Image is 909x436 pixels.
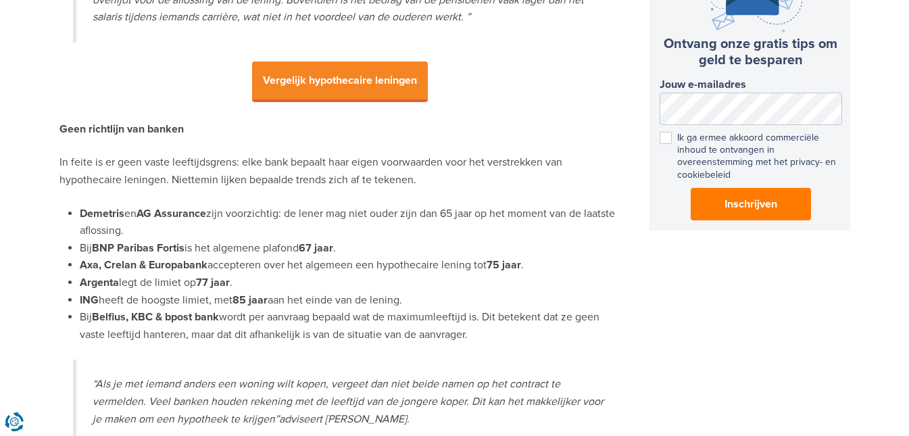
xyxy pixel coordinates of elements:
strong: AG Assurance [137,207,206,220]
label: Jouw e-mailadres [660,78,842,91]
li: accepteren over het algemeen een hypothecaire lening tot . [80,257,620,274]
em: “Als je met iemand anders een woning wilt kopen, vergeet dan niet beide namen op het contract te ... [93,377,604,425]
span: Inschrijven [724,196,777,212]
strong: Belfius, KBC & bpost bank [92,310,219,324]
strong: Demetris [80,207,124,220]
strong: BNP Paribas Fortis [92,241,185,255]
span: Vergelijk hypothecaire leningen [252,62,428,102]
strong: Geen richtlijn van banken [59,122,184,136]
strong: 77 jaar [196,276,230,289]
p: In feite is er geen vaste leeftijdsgrens: elke bank bepaalt haar eigen voorwaarden voor het verst... [59,154,620,189]
li: en zijn voorzichtig: de lener mag niet ouder zijn dan 65 jaar op het moment van de laatste afloss... [80,205,620,240]
strong: 67 jaar [299,241,333,255]
p: adviseert [PERSON_NAME]. [93,376,604,428]
label: Ik ga ermee akkoord commerciële inhoud te ontvangen in overeenstemming met het privacy- en cookie... [660,132,842,181]
strong: ING [80,293,99,307]
li: Bij is het algemene plafond . [80,240,620,258]
iframe: fb:page Facebook Social Plugin [649,263,852,351]
strong: Axa, Crelan & Europabank [80,258,207,272]
a: Vergelijk hypothecaire leningen [252,75,428,87]
h3: Ontvang onze gratis tips om geld te besparen [660,36,842,68]
strong: 85 jaar [232,293,268,307]
li: heeft de hoogste limiet, met aan het einde van de lening. [80,292,620,310]
strong: Argenta [80,276,119,289]
li: Bij wordt per aanvraag bepaald wat de maximumleeftijd is. Dit betekent dat ze geen vaste leeftijd... [80,309,620,343]
li: legt de limiet op . [80,274,620,292]
strong: 75 jaar [487,258,521,272]
button: Inschrijven [691,188,811,220]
